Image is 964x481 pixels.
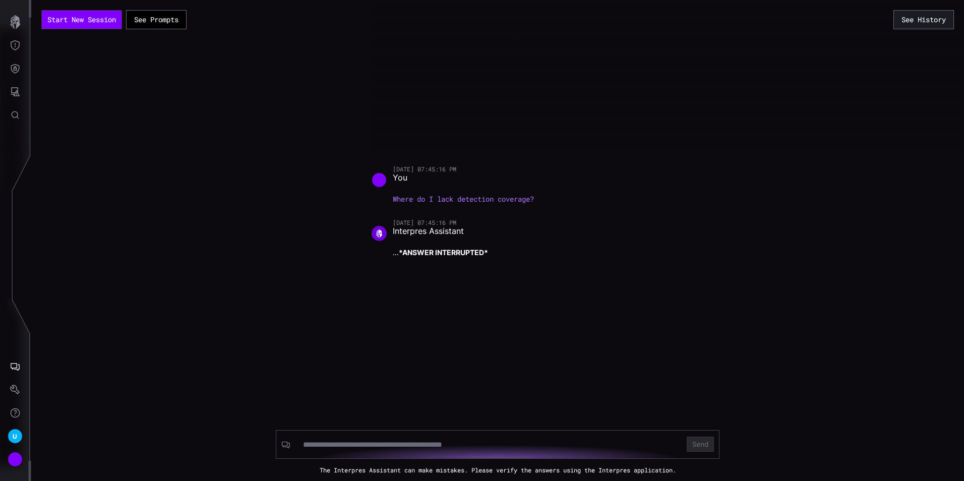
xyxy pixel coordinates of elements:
p: ... [393,248,614,257]
button: U [1,425,30,448]
button: Send [687,437,714,452]
span: Interpres Assistant [393,226,464,241]
time: [DATE] 07:45:16 PM [393,165,456,173]
button: See Prompts [126,10,187,29]
p: Where do I lack detection coverage? [393,195,614,204]
button: See History [893,10,954,29]
a: Start New Session [41,10,122,29]
button: Start New Session [42,11,122,29]
span: You [393,172,407,188]
span: U [13,431,17,442]
div: The Interpres Assistant can make mistakes. Please verify the answers using the Interpres applicat... [276,466,719,473]
time: [DATE] 07:45:16 PM [393,218,456,226]
strong: *ANSWER INTERRUPTED* [399,248,488,257]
